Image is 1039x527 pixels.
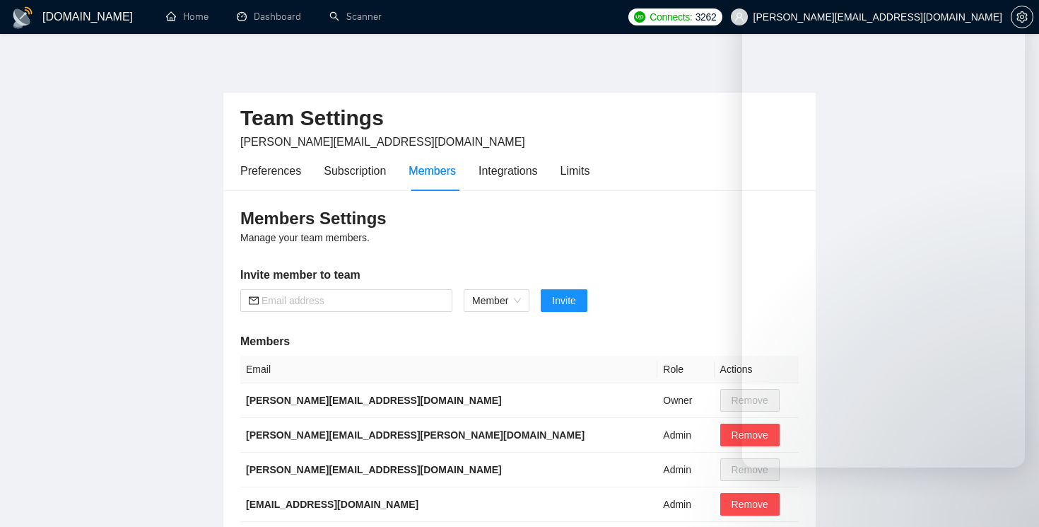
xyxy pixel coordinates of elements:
h3: Members Settings [240,207,799,230]
td: Owner [657,383,714,418]
span: Member [472,290,521,311]
span: user [734,12,744,22]
img: upwork-logo.png [634,11,645,23]
b: [PERSON_NAME][EMAIL_ADDRESS][DOMAIN_NAME] [246,464,502,475]
div: Subscription [324,162,386,180]
div: Limits [560,162,590,180]
iframe: Intercom live chat [991,479,1025,513]
b: [PERSON_NAME][EMAIL_ADDRESS][PERSON_NAME][DOMAIN_NAME] [246,429,585,441]
h5: Invite member to team [240,267,799,284]
div: Members [409,162,456,180]
div: Preferences [240,162,301,180]
span: 3262 [695,9,717,25]
input: Email address [262,293,444,308]
td: Admin [657,487,714,522]
img: logo [11,6,34,29]
a: dashboardDashboard [237,11,301,23]
td: Admin [657,453,714,487]
div: Integrations [479,162,538,180]
b: [PERSON_NAME][EMAIL_ADDRESS][DOMAIN_NAME] [246,395,502,406]
a: setting [1011,11,1033,23]
button: setting [1011,6,1033,28]
button: Invite [541,289,587,312]
td: Admin [657,418,714,453]
a: searchScanner [329,11,382,23]
b: [EMAIL_ADDRESS][DOMAIN_NAME] [246,499,418,510]
span: mail [249,296,259,306]
span: Remove [732,497,768,512]
th: Actions [715,356,799,383]
a: homeHome [166,11,209,23]
span: Invite [552,293,575,308]
span: Manage your team members. [240,232,370,243]
span: setting [1011,11,1033,23]
button: Remove [720,493,780,516]
span: Connects: [650,9,692,25]
h5: Members [240,333,799,350]
h2: Team Settings [240,104,799,133]
span: [PERSON_NAME][EMAIL_ADDRESS][DOMAIN_NAME] [240,136,525,148]
span: Remove [732,427,768,443]
th: Email [240,356,657,383]
button: Remove [720,424,780,446]
th: Role [657,356,714,383]
iframe: Intercom live chat [742,14,1025,468]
